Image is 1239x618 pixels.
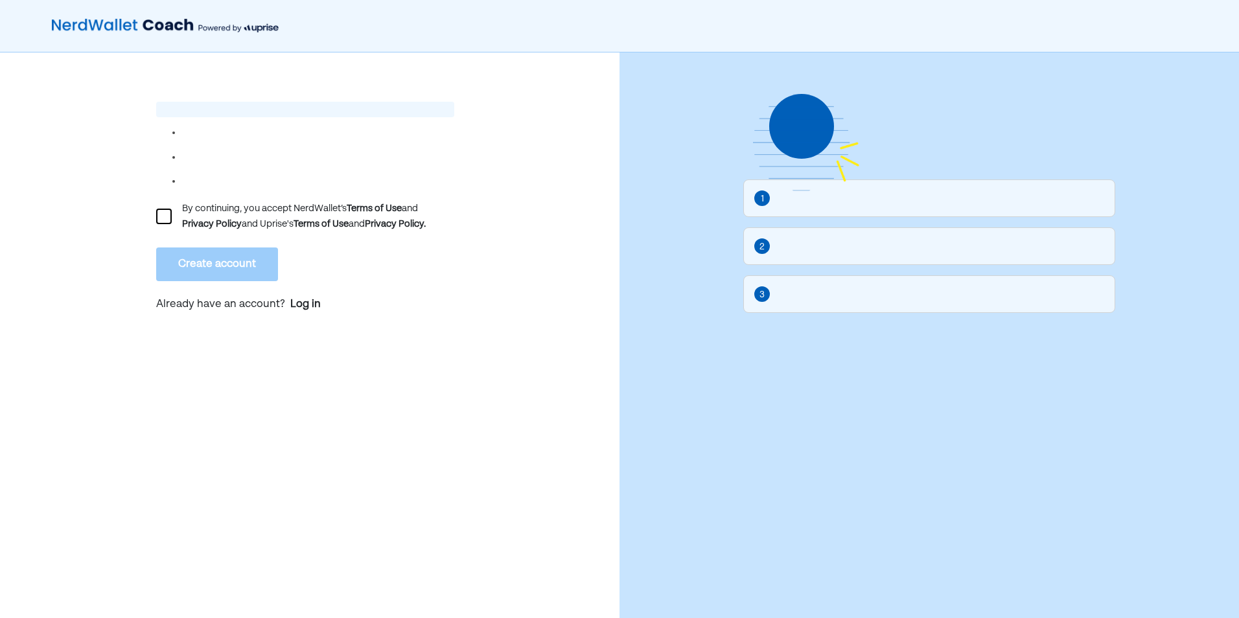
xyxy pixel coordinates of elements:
div: Terms of Use [294,216,349,232]
div: 2 [759,240,765,254]
a: Log in [290,297,321,312]
div: 3 [759,288,765,302]
button: Create account [156,247,278,281]
div: 1 [761,192,764,206]
div: Privacy Policy [182,216,242,232]
p: Already have an account? [156,297,454,314]
div: By continuing, you accept NerdWallet’s and and Uprise's and [182,201,454,232]
div: Terms of Use [347,201,402,216]
div: Privacy Policy. [365,216,426,232]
